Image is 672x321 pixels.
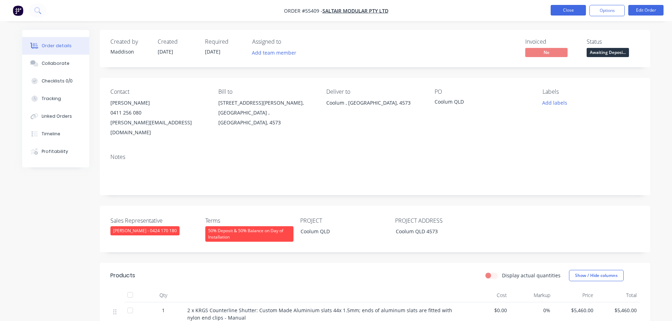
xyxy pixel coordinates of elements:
div: Deliver to [326,88,423,95]
button: Show / Hide columns [569,270,624,281]
button: Edit Order [628,5,664,16]
div: Contact [110,88,207,95]
img: Factory [13,5,23,16]
div: Coolum QLD [295,226,383,236]
div: [PERSON_NAME][EMAIL_ADDRESS][DOMAIN_NAME] [110,118,207,137]
div: Bill to [218,88,315,95]
label: Sales Representative [110,216,199,225]
div: Products [110,271,135,280]
span: [DATE] [205,48,220,55]
div: Markup [510,288,553,302]
div: Coolum , [GEOGRAPHIC_DATA], 4573 [326,98,423,108]
label: Display actual quantities [502,272,561,279]
a: Saltair Modular Pty Ltd [322,7,388,14]
div: Coolum , [GEOGRAPHIC_DATA], 4573 [326,98,423,121]
div: [PERSON_NAME] [110,98,207,108]
div: [STREET_ADDRESS][PERSON_NAME], [218,98,315,108]
span: 0% [513,307,550,314]
div: Order details [42,43,72,49]
button: Close [551,5,586,16]
div: Coolum QLD 4573 [390,226,478,236]
div: 50% Deposit & 50% Balance on Day of Installation [205,226,293,242]
div: Total [596,288,640,302]
div: Linked Orders [42,113,72,119]
label: Terms [205,216,293,225]
div: Created [158,38,196,45]
div: Collaborate [42,60,69,67]
div: Coolum QLD [435,98,523,108]
div: Status [587,38,640,45]
div: Maddison [110,48,149,55]
div: Created by [110,38,149,45]
button: Checklists 0/0 [22,72,89,90]
div: Price [553,288,597,302]
div: Assigned to [252,38,323,45]
span: 2 x KRGS Counterline Shutter: Custom Made Aluminium slats 44x 1.5mm; ends of aluminum slats are f... [187,307,454,321]
span: $5,460.00 [599,307,637,314]
button: Order details [22,37,89,55]
div: Required [205,38,244,45]
span: 1 [162,307,165,314]
div: Cost [467,288,510,302]
div: [PERSON_NAME] - 0424 170 180 [110,226,180,235]
div: Labels [543,88,639,95]
div: 0411 256 080 [110,108,207,118]
span: No [525,48,568,57]
label: PROJECT ADDRESS [395,216,483,225]
button: Profitability [22,143,89,160]
button: Add team member [248,48,300,57]
span: [DATE] [158,48,173,55]
span: $5,460.00 [556,307,594,314]
div: PO [435,88,531,95]
button: Linked Orders [22,107,89,125]
div: Checklists 0/0 [42,78,73,84]
button: Tracking [22,90,89,107]
button: Add team member [252,48,300,57]
div: Profitability [42,148,68,155]
button: Timeline [22,125,89,143]
button: Add labels [539,98,571,107]
span: $0.00 [470,307,507,314]
span: Awaiting Deposi... [587,48,629,57]
div: Tracking [42,95,61,102]
div: Invoiced [525,38,578,45]
div: [STREET_ADDRESS][PERSON_NAME],[GEOGRAPHIC_DATA] , [GEOGRAPHIC_DATA], 4573 [218,98,315,128]
button: Options [589,5,625,16]
div: [GEOGRAPHIC_DATA] , [GEOGRAPHIC_DATA], 4573 [218,108,315,128]
div: [PERSON_NAME]0411 256 080[PERSON_NAME][EMAIL_ADDRESS][DOMAIN_NAME] [110,98,207,137]
button: Awaiting Deposi... [587,48,629,58]
div: Qty [142,288,184,302]
label: PROJECT [300,216,388,225]
span: Order #55409 - [284,7,322,14]
button: Collaborate [22,55,89,72]
div: Timeline [42,131,60,137]
div: Notes [110,154,640,160]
